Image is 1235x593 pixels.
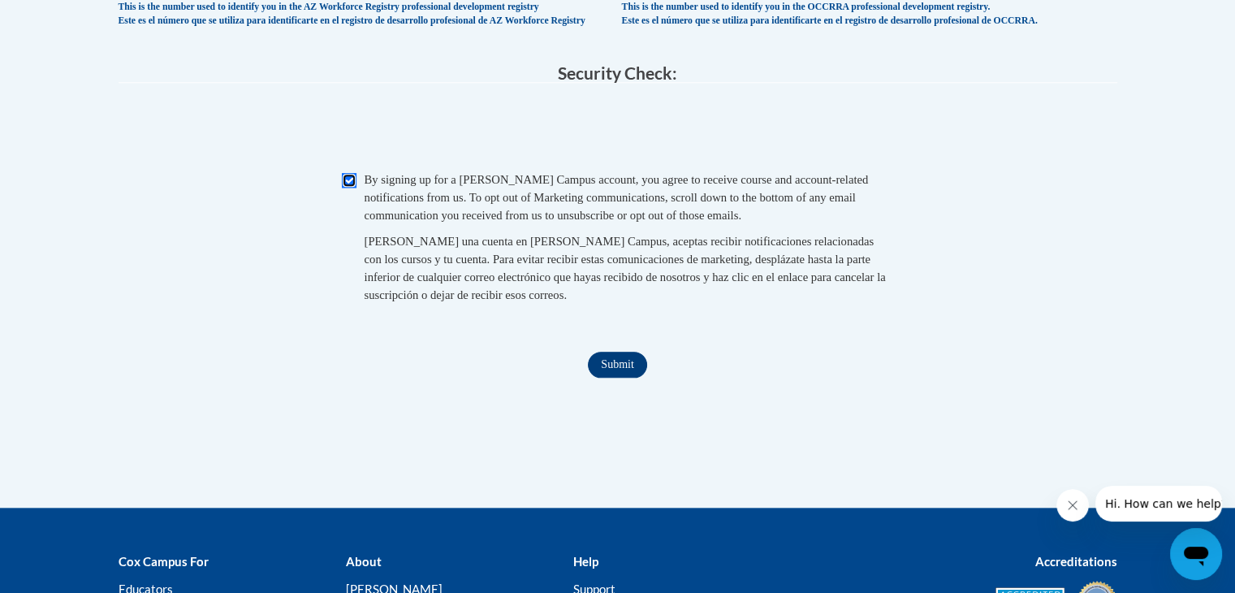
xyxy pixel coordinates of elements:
[1170,528,1222,580] iframe: Button to launch messaging window
[1035,554,1117,569] b: Accreditations
[588,352,646,378] input: Submit
[1056,489,1089,522] iframe: Close message
[494,99,741,162] iframe: To enrich screen reader interactions, please activate Accessibility in Grammarly extension settings
[119,1,614,28] div: This is the number used to identify you in the AZ Workforce Registry professional development reg...
[365,173,869,222] span: By signing up for a [PERSON_NAME] Campus account, you agree to receive course and account-related...
[119,554,209,569] b: Cox Campus For
[345,554,381,569] b: About
[365,235,886,301] span: [PERSON_NAME] una cuenta en [PERSON_NAME] Campus, aceptas recibir notificaciones relacionadas con...
[572,554,598,569] b: Help
[1095,486,1222,522] iframe: Message from company
[10,11,132,24] span: Hi. How can we help?
[622,1,1117,28] div: This is the number used to identify you in the OCCRRA professional development registry. Este es ...
[558,63,677,83] span: Security Check:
